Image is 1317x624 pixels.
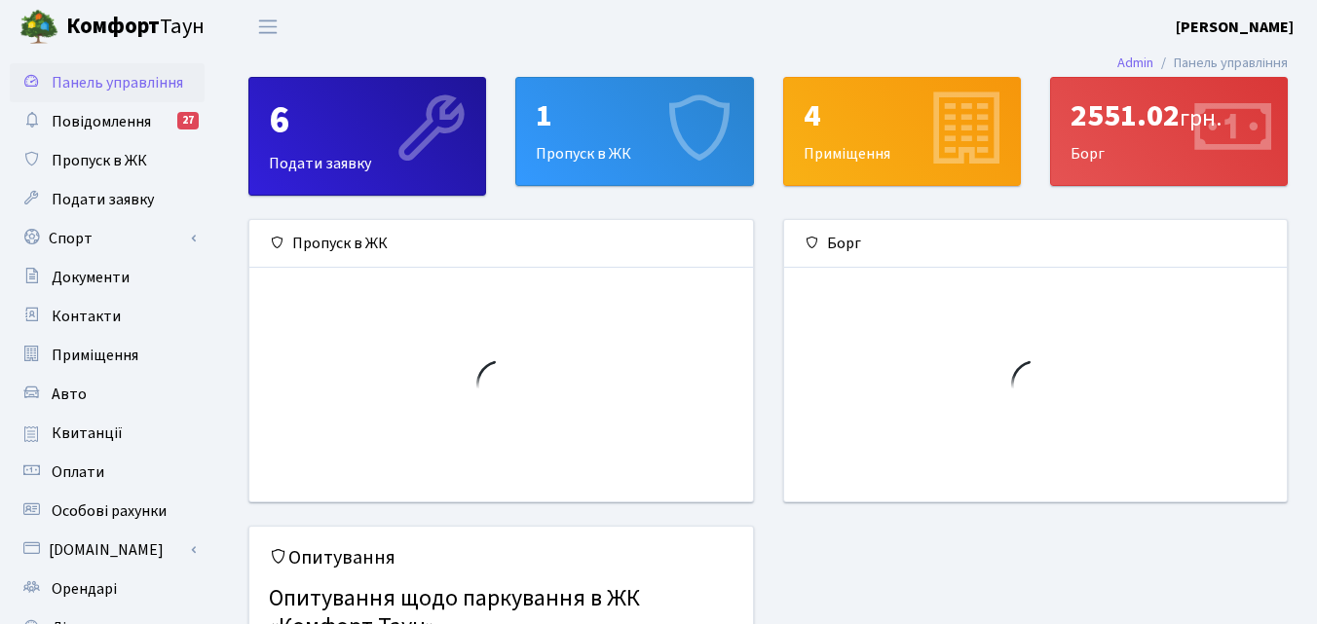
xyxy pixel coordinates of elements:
[783,77,1021,186] a: 4Приміщення
[10,492,205,531] a: Особові рахунки
[52,500,167,522] span: Особові рахунки
[52,111,151,132] span: Повідомлення
[10,375,205,414] a: Авто
[1071,97,1267,134] div: 2551.02
[536,97,733,134] div: 1
[52,422,123,444] span: Квитанції
[10,531,205,569] a: [DOMAIN_NAME]
[784,220,1288,268] div: Борг
[66,11,205,44] span: Таун
[1153,53,1288,74] li: Панель управління
[804,97,1000,134] div: 4
[10,297,205,336] a: Контакти
[249,220,753,268] div: Пропуск в ЖК
[1176,16,1294,39] a: [PERSON_NAME]
[10,336,205,375] a: Приміщення
[269,546,734,569] h5: Опитування
[52,345,138,366] span: Приміщення
[66,11,160,42] b: Комфорт
[515,77,753,186] a: 1Пропуск в ЖК
[516,78,752,185] div: Пропуск в ЖК
[244,11,292,43] button: Переключити навігацію
[249,78,485,195] div: Подати заявку
[1117,53,1153,73] a: Admin
[1051,78,1287,185] div: Борг
[10,141,205,180] a: Пропуск в ЖК
[52,72,183,93] span: Панель управління
[10,414,205,453] a: Квитанції
[1180,101,1222,135] span: грн.
[52,150,147,171] span: Пропуск в ЖК
[19,8,58,47] img: logo.png
[52,306,121,327] span: Контакти
[10,63,205,102] a: Панель управління
[10,453,205,492] a: Оплати
[52,267,130,288] span: Документи
[1088,43,1317,84] nav: breadcrumb
[10,219,205,258] a: Спорт
[269,97,466,144] div: 6
[10,102,205,141] a: Повідомлення27
[10,258,205,297] a: Документи
[248,77,486,196] a: 6Подати заявку
[10,569,205,608] a: Орендарі
[52,189,154,210] span: Подати заявку
[784,78,1020,185] div: Приміщення
[177,112,199,129] div: 27
[52,384,87,405] span: Авто
[52,578,117,600] span: Орендарі
[1176,17,1294,38] b: [PERSON_NAME]
[10,180,205,219] a: Подати заявку
[52,461,104,483] span: Оплати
